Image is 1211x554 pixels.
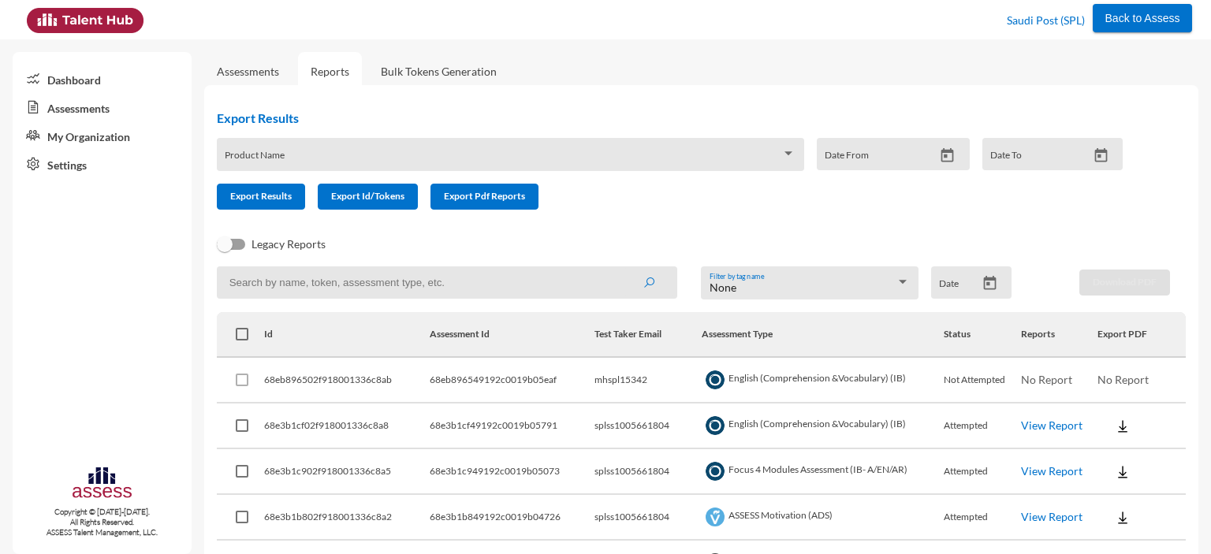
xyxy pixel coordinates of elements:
[1021,510,1082,523] a: View Report
[444,190,525,202] span: Export Pdf Reports
[944,312,1021,358] th: Status
[944,495,1021,541] td: Attempted
[217,110,1135,125] h2: Export Results
[1097,312,1186,358] th: Export PDF
[430,312,594,358] th: Assessment Id
[1097,373,1149,386] span: No Report
[1007,8,1085,33] p: Saudi Post (SPL)
[217,65,279,78] a: Assessments
[1093,8,1193,25] a: Back to Assess
[13,507,192,537] p: Copyright © [DATE]-[DATE]. All Rights Reserved. ASSESS Talent Management, LLC.
[217,266,677,299] input: Search by name, token, assessment type, etc.
[264,312,430,358] th: Id
[264,358,430,403] td: 68eb896502f918001336c8ab
[594,403,701,449] td: splss1005661804
[594,312,701,358] th: Test Taker Email
[13,93,192,121] a: Assessments
[976,275,1004,292] button: Open calendar
[702,403,944,449] td: English (Comprehension &Vocabulary) (IB)
[430,403,594,449] td: 68e3b1cf49192c0019b05791
[702,312,944,358] th: Assessment Type
[264,449,430,495] td: 68e3b1c902f918001336c8a5
[298,52,362,91] a: Reports
[318,184,418,210] button: Export Id/Tokens
[1079,270,1170,296] button: Download PDF
[331,190,404,202] span: Export Id/Tokens
[1093,276,1157,288] span: Download PDF
[217,184,305,210] button: Export Results
[430,495,594,541] td: 68e3b1b849192c0019b04726
[1021,418,1082,432] a: View Report
[252,235,326,254] span: Legacy Reports
[1021,464,1082,478] a: View Report
[594,495,701,541] td: splss1005661804
[430,184,538,210] button: Export Pdf Reports
[368,52,509,91] a: Bulk Tokens Generation
[264,403,430,449] td: 68e3b1cf02f918001336c8a8
[944,403,1021,449] td: Attempted
[1021,312,1098,358] th: Reports
[594,358,701,403] td: mhspl15342
[944,358,1021,403] td: Not Attempted
[13,65,192,93] a: Dashboard
[1105,12,1180,24] span: Back to Assess
[1021,373,1072,386] span: No Report
[430,358,594,403] td: 68eb896549192c0019b05eaf
[264,495,430,541] td: 68e3b1b802f918001336c8a2
[944,449,1021,495] td: Attempted
[702,495,944,541] td: ASSESS Motivation (ADS)
[1093,4,1193,32] button: Back to Assess
[71,465,133,504] img: assesscompany-logo.png
[710,281,736,294] span: None
[430,449,594,495] td: 68e3b1c949192c0019b05073
[13,121,192,150] a: My Organization
[702,449,944,495] td: Focus 4 Modules Assessment (IB- A/EN/AR)
[933,147,961,164] button: Open calendar
[702,358,944,403] td: English (Comprehension &Vocabulary) (IB)
[230,190,292,202] span: Export Results
[13,150,192,178] a: Settings
[1087,147,1115,164] button: Open calendar
[594,449,701,495] td: splss1005661804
